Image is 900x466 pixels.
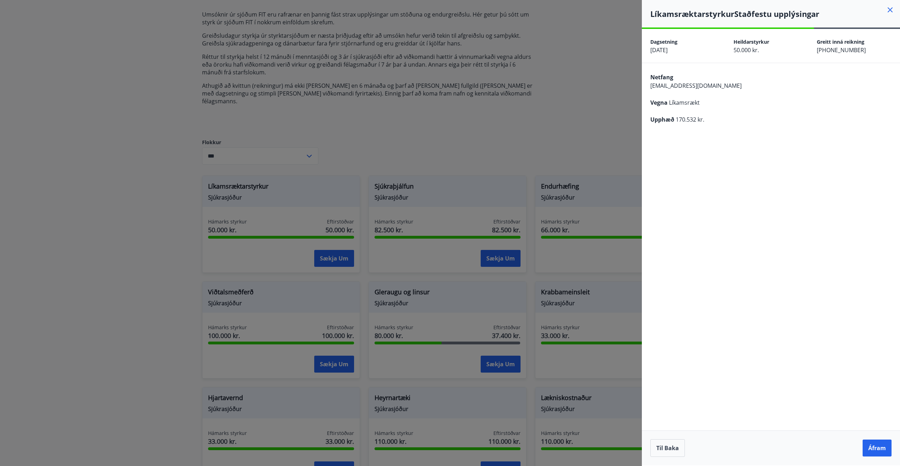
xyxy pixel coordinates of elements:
[650,8,900,19] h4: Líkamsræktarstyrkur Staðfestu upplýsingar
[650,439,685,457] button: Til baka
[669,99,700,106] span: Líkamsrækt
[817,38,864,45] span: Greitt inná reikning
[676,116,704,123] span: 170.532 kr.
[734,38,769,45] span: Heildarstyrkur
[817,46,866,54] span: [PHONE_NUMBER]
[650,116,674,123] span: Upphæð
[863,440,892,456] button: Áfram
[650,99,668,106] span: Vegna
[650,73,673,81] span: Netfang
[650,38,677,45] span: Dagsetning
[650,82,742,90] span: [EMAIL_ADDRESS][DOMAIN_NAME]
[650,46,668,54] span: [DATE]
[734,46,759,54] span: 50.000 kr.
